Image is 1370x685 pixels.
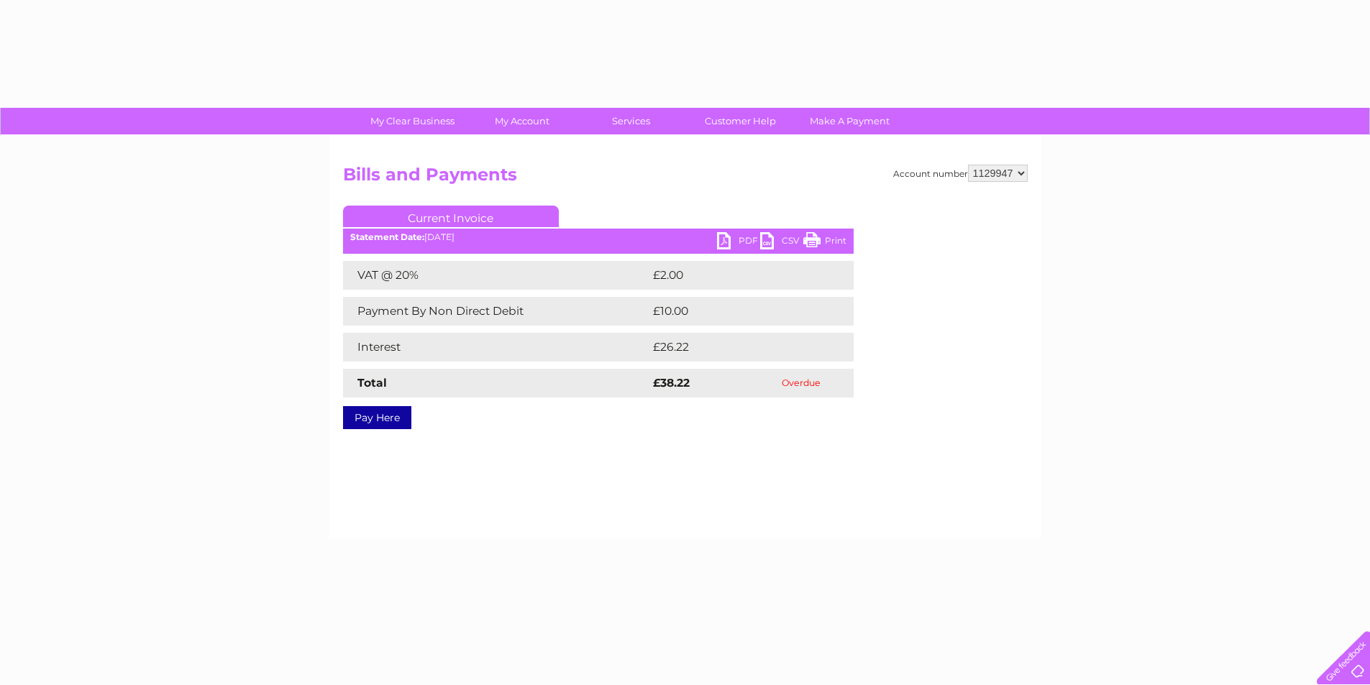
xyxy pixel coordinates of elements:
[649,297,824,326] td: £10.00
[343,261,649,290] td: VAT @ 20%
[893,165,1028,182] div: Account number
[760,232,803,253] a: CSV
[462,108,581,134] a: My Account
[649,261,821,290] td: £2.00
[717,232,760,253] a: PDF
[357,376,387,390] strong: Total
[803,232,846,253] a: Print
[343,333,649,362] td: Interest
[572,108,690,134] a: Services
[343,297,649,326] td: Payment By Non Direct Debit
[343,165,1028,192] h2: Bills and Payments
[343,232,854,242] div: [DATE]
[790,108,909,134] a: Make A Payment
[681,108,800,134] a: Customer Help
[353,108,472,134] a: My Clear Business
[653,376,690,390] strong: £38.22
[343,406,411,429] a: Pay Here
[749,369,853,397] td: Overdue
[350,231,424,242] b: Statement Date:
[649,333,824,362] td: £26.22
[343,206,559,227] a: Current Invoice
